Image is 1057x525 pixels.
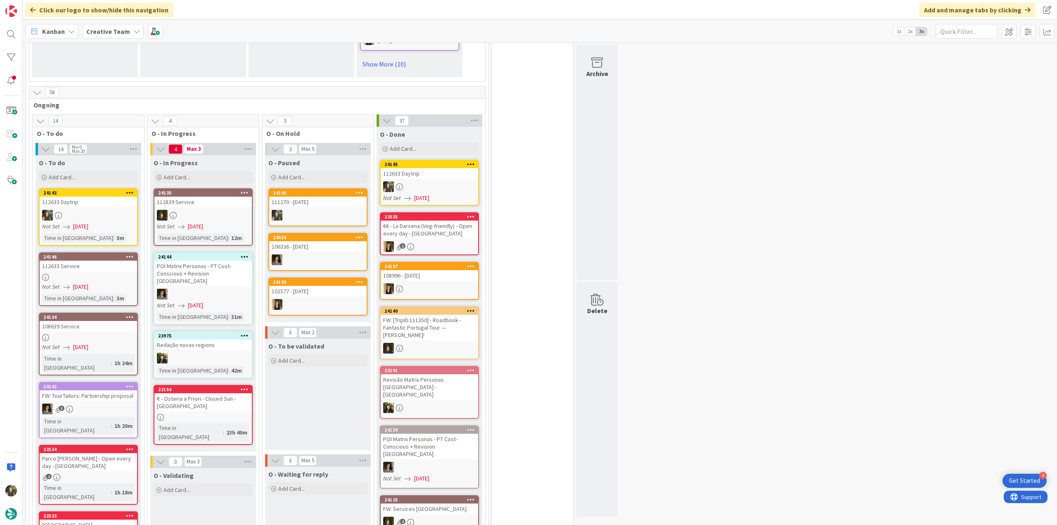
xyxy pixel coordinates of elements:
span: : [228,312,229,321]
img: IG [42,210,53,221]
div: 24107 [381,263,478,270]
img: MS [157,289,168,299]
div: Get Started [1009,477,1040,485]
div: 31m [229,312,244,321]
div: MS [154,289,252,299]
div: 23191 [384,368,478,373]
div: 22535 [381,213,478,221]
div: Time in [GEOGRAPHIC_DATA] [157,312,228,321]
div: 22533 [43,513,137,519]
div: 102577 - [DATE] [269,286,367,297]
span: [DATE] [188,301,203,310]
div: Time in [GEOGRAPHIC_DATA] [157,423,223,442]
div: IG [269,210,367,221]
span: 1 [400,243,405,249]
span: : [111,359,112,368]
div: 1h 24m [112,359,135,368]
span: Add Card... [164,173,190,181]
span: O - To do [39,159,65,167]
div: 24143112633 Daytrip [40,189,137,207]
span: 3 [278,116,292,126]
div: Time in [GEOGRAPHIC_DATA] [42,417,111,435]
span: O - Validating [154,471,194,480]
span: 2 [400,519,405,524]
i: Not Set [42,223,60,230]
div: Min 0 [72,145,82,149]
div: POI Matrix Personas - PT Cost-Conscious + Revision [GEOGRAPHIC_DATA] [154,261,252,286]
div: Parco [PERSON_NAME] - Open every day - [GEOGRAPHIC_DATA] [40,453,137,471]
span: Add Card... [278,173,305,181]
i: Not Set [157,223,175,230]
img: IG [272,210,282,221]
div: 24146112633 Service [40,253,137,271]
span: Add Card... [278,485,305,492]
div: 24134108639 Service [40,314,137,332]
span: : [111,488,112,497]
span: [DATE] [73,222,88,231]
div: 1h 18m [112,488,135,497]
div: MC [381,343,478,354]
div: FW: TourTailors: Partnership proposal [40,390,137,401]
div: 24145 [381,161,478,168]
span: O - Paused [268,159,300,167]
span: : [111,421,112,430]
div: 23975Redação novas regions [154,332,252,350]
div: 24034106336 - [DATE] [269,234,367,252]
div: 24109 [269,278,367,286]
span: 14 [54,144,68,154]
span: [DATE] [188,222,203,231]
span: [DATE] [73,283,88,291]
div: 24125 [384,497,478,503]
input: Quick Filter... [936,24,998,39]
span: 3x [916,27,927,36]
div: 22534Parco [PERSON_NAME] - Open every day - [GEOGRAPHIC_DATA] [40,446,137,471]
div: 24140FW: [TripID:111350] - Roadbook - Fantastic Portugal Tour — [PERSON_NAME]! [381,307,478,340]
div: 12m [229,233,244,242]
img: SP [272,299,282,310]
div: 24145112633 Daytrip [381,161,478,179]
div: 24139POI Matrix Personas - PT Cost-Conscious + Revision [GEOGRAPHIC_DATA] [381,426,478,459]
div: 24135 [154,189,252,197]
div: 22534 [43,447,137,452]
span: 4 [163,116,177,126]
div: 24135112839 Service [154,189,252,207]
div: 108996 - [DATE] [381,270,478,281]
div: Max 3 [187,460,199,464]
div: 24144 [158,254,252,260]
div: 24106 [269,189,367,197]
span: Ongoing [33,101,475,109]
span: Add Card... [278,357,305,364]
div: 23191 [381,367,478,374]
img: Visit kanbanzone.com [5,5,17,17]
div: Time in [GEOGRAPHIC_DATA] [42,483,111,501]
div: 24107 [384,264,478,269]
div: 24125 [381,496,478,504]
div: Click our logo to show/hide this navigation [25,2,173,17]
div: FW: Services [GEOGRAPHIC_DATA] [381,504,478,514]
div: 24140 [381,307,478,315]
div: SP [381,283,478,294]
img: MS [42,404,53,414]
span: : [223,428,224,437]
span: [DATE] [414,474,429,483]
div: € - Osteria a Priori - Closed Sun - [GEOGRAPHIC_DATA] [154,393,252,411]
span: O - On Hold [266,129,363,138]
img: SP [383,283,394,294]
div: 22533 [40,512,137,520]
span: 4 [168,144,182,154]
div: MC [154,210,252,221]
span: 3 [283,144,297,154]
div: Redação novas regions [154,340,252,350]
div: 24106 [273,190,367,196]
span: 1 [46,474,52,479]
div: 24145 [384,162,478,167]
span: : [228,366,229,375]
div: MS [381,462,478,473]
div: Max 3 [187,147,201,151]
img: IG [5,485,17,496]
span: O - To be validated [268,342,324,350]
div: 112839 Service [154,197,252,207]
div: 24142FW: TourTailors: Partnership proposal [40,383,137,401]
div: Max 20 [72,149,85,153]
div: 23191Revisão Matrix Personas [GEOGRAPHIC_DATA] - [GEOGRAPHIC_DATA] [381,367,478,400]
